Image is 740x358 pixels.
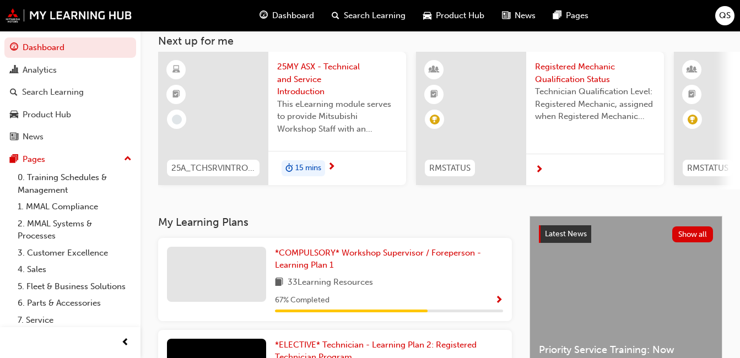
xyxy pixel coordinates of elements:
span: Pages [566,9,588,22]
span: news-icon [502,9,510,23]
button: Pages [4,149,136,170]
div: Pages [23,153,45,166]
a: 25A_TCHSRVINTRO_M25MY ASX - Technical and Service IntroductionThis eLearning module serves to pro... [158,52,406,185]
div: Search Learning [22,86,84,99]
button: QS [715,6,734,25]
a: 6. Parts & Accessories [13,295,136,312]
span: booktick-icon [430,88,438,102]
a: 2. MMAL Systems & Processes [13,215,136,245]
img: mmal [6,8,132,23]
span: learningResourceType_INSTRUCTOR_LED-icon [688,63,696,77]
a: 7. Service [13,312,136,329]
a: Analytics [4,60,136,80]
span: learningRecordVerb_ACHIEVE-icon [688,115,698,124]
a: Product Hub [4,105,136,125]
span: chart-icon [10,66,18,75]
span: Registered Mechanic Qualification Status [535,61,655,85]
a: car-iconProduct Hub [414,4,493,27]
span: 15 mins [295,162,321,175]
a: guage-iconDashboard [251,4,323,27]
span: RMSTATUS [687,162,728,175]
button: Show Progress [495,294,503,307]
span: Show Progress [495,296,503,306]
span: learningResourceType_ELEARNING-icon [172,63,180,77]
span: 67 % Completed [275,294,330,307]
a: news-iconNews [493,4,544,27]
span: guage-icon [10,43,18,53]
span: news-icon [10,132,18,142]
span: up-icon [124,152,132,166]
span: 25A_TCHSRVINTRO_M [171,162,255,175]
span: book-icon [275,276,283,290]
span: learningRecordVerb_ACHIEVE-icon [430,115,440,124]
a: 5. Fleet & Business Solutions [13,278,136,295]
button: DashboardAnalyticsSearch LearningProduct HubNews [4,35,136,149]
a: 4. Sales [13,261,136,278]
a: RMSTATUSRegistered Mechanic Qualification StatusTechnician Qualification Level: Registered Mechan... [416,52,664,185]
span: 33 Learning Resources [288,276,373,290]
span: *COMPULSORY* Workshop Supervisor / Foreperson - Learning Plan 1 [275,248,481,270]
span: duration-icon [285,161,293,176]
span: RMSTATUS [429,162,471,175]
span: 25MY ASX - Technical and Service Introduction [277,61,397,98]
button: Show all [672,226,714,242]
span: This eLearning module serves to provide Mitsubishi Workshop Staff with an introduction to the 25M... [277,98,397,135]
h3: Next up for me [141,35,740,47]
a: search-iconSearch Learning [323,4,414,27]
a: *COMPULSORY* Workshop Supervisor / Foreperson - Learning Plan 1 [275,247,503,272]
span: Search Learning [344,9,406,22]
a: 3. Customer Excellence [13,245,136,262]
a: Dashboard [4,37,136,58]
span: QS [719,9,731,22]
a: 0. Training Schedules & Management [13,169,136,198]
a: Search Learning [4,82,136,102]
span: car-icon [10,110,18,120]
div: Analytics [23,64,57,77]
span: car-icon [423,9,431,23]
span: next-icon [535,165,543,175]
span: Technician Qualification Level: Registered Mechanic, assigned when Registered Mechanic modules ha... [535,85,655,123]
span: pages-icon [10,155,18,165]
a: 1. MMAL Compliance [13,198,136,215]
h3: My Learning Plans [158,216,512,229]
span: pages-icon [553,9,561,23]
div: Product Hub [23,109,71,121]
div: News [23,131,44,143]
span: Dashboard [272,9,314,22]
a: News [4,127,136,147]
span: Product Hub [436,9,484,22]
span: learningResourceType_INSTRUCTOR_LED-icon [430,63,438,77]
span: booktick-icon [172,88,180,102]
span: next-icon [327,162,336,172]
a: Latest NewsShow all [539,225,713,243]
span: search-icon [10,88,18,97]
span: search-icon [332,9,339,23]
span: booktick-icon [688,88,696,102]
span: News [515,9,536,22]
span: guage-icon [260,9,268,23]
span: Latest News [545,229,587,238]
a: pages-iconPages [544,4,597,27]
span: prev-icon [121,336,129,350]
span: learningRecordVerb_NONE-icon [172,115,182,124]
